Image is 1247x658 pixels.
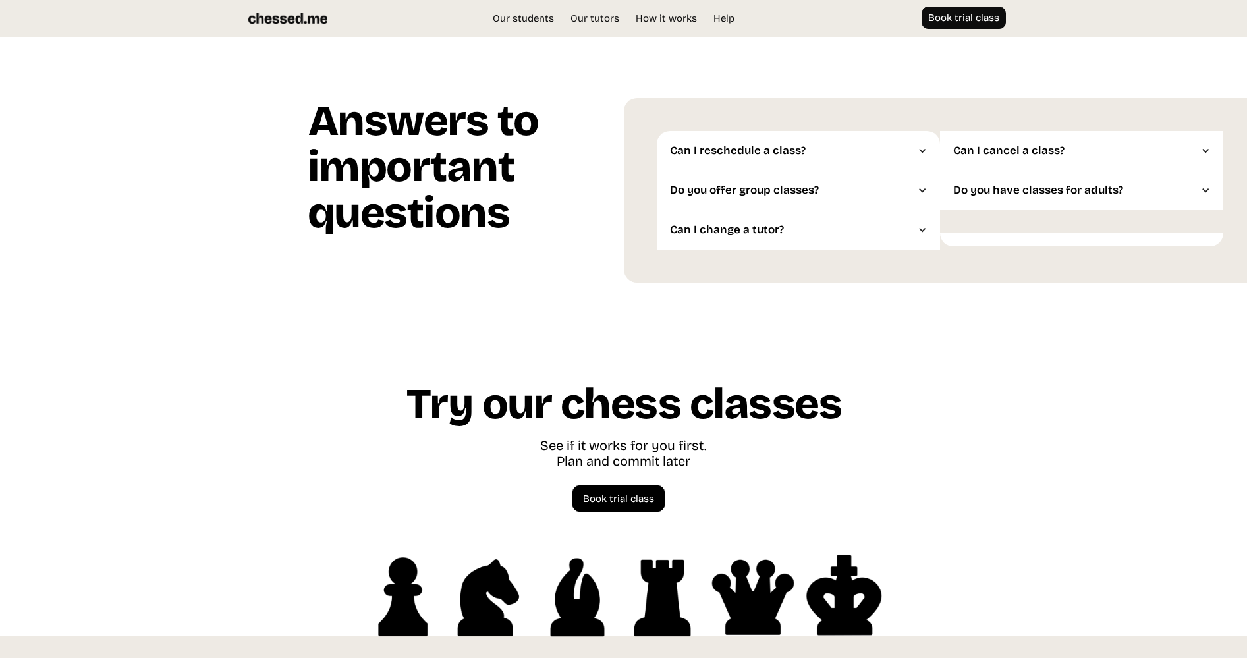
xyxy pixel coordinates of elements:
[657,131,940,171] div: Can I reschedule a class?
[670,144,914,157] div: Can I reschedule a class?
[922,7,1006,29] a: Book trial class
[486,12,561,25] a: Our students
[670,223,914,236] div: Can I change a tutor?
[940,171,1223,210] div: Do you have classes for adults?
[657,210,940,250] div: Can I change a tutor?
[406,381,842,437] h1: Try our chess classes
[629,12,704,25] a: How it works
[707,12,741,25] a: Help
[953,144,1197,157] div: Can I cancel a class?
[564,12,626,25] a: Our tutors
[657,171,940,210] div: Do you offer group classes?
[540,437,707,472] div: See if it works for you first. Plan and commit later
[308,98,624,246] h1: Answers to important questions
[940,131,1223,171] div: Can I cancel a class?
[953,184,1197,197] div: Do you have classes for adults?
[572,485,665,512] a: Book trial class
[670,184,914,197] div: Do you offer group classes?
